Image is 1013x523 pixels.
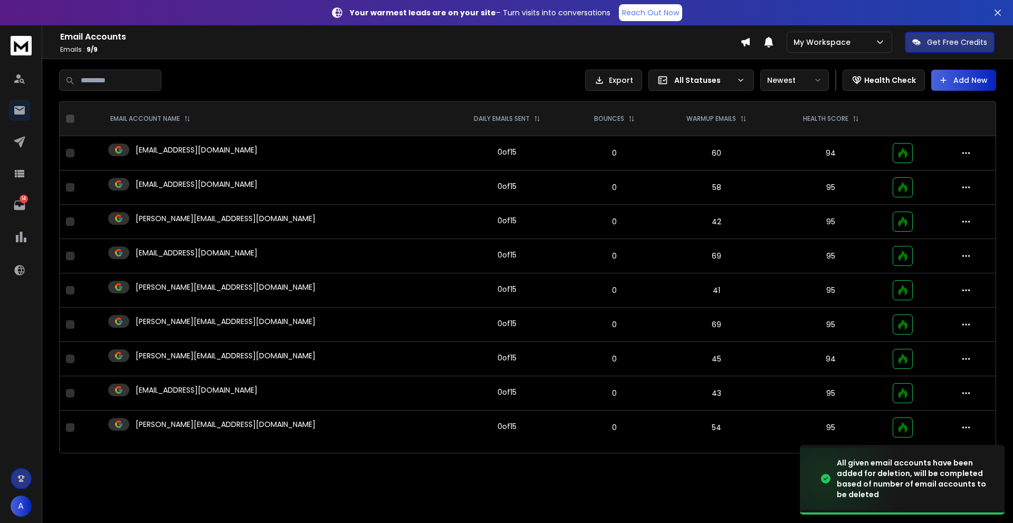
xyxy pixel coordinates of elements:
[594,115,624,123] p: BOUNCES
[776,170,886,205] td: 95
[927,37,987,47] p: Get Free Credits
[837,458,992,500] div: All given email accounts have been added for deletion, will be completed based of number of email...
[577,251,652,261] p: 0
[674,75,732,85] p: All Statuses
[800,448,905,510] img: image
[498,181,517,192] div: 0 of 15
[658,239,775,273] td: 69
[577,319,652,330] p: 0
[60,31,740,43] h1: Email Accounts
[658,136,775,170] td: 60
[136,316,316,327] p: [PERSON_NAME][EMAIL_ADDRESS][DOMAIN_NAME]
[619,4,682,21] a: Reach Out Now
[87,45,98,54] span: 9 / 9
[577,388,652,398] p: 0
[776,411,886,445] td: 95
[776,308,886,342] td: 95
[474,115,530,123] p: DAILY EMAILS SENT
[658,205,775,239] td: 42
[498,147,517,157] div: 0 of 15
[658,342,775,376] td: 45
[11,496,32,517] button: A
[776,136,886,170] td: 94
[622,7,679,18] p: Reach Out Now
[110,115,190,123] div: EMAIL ACCOUNT NAME
[136,179,257,189] p: [EMAIL_ADDRESS][DOMAIN_NAME]
[577,354,652,364] p: 0
[658,411,775,445] td: 54
[658,308,775,342] td: 69
[776,273,886,308] td: 95
[803,115,848,123] p: HEALTH SCORE
[577,148,652,158] p: 0
[20,195,28,203] p: 14
[864,75,916,85] p: Health Check
[577,182,652,193] p: 0
[136,350,316,361] p: [PERSON_NAME][EMAIL_ADDRESS][DOMAIN_NAME]
[136,282,316,292] p: [PERSON_NAME][EMAIL_ADDRESS][DOMAIN_NAME]
[760,70,829,91] button: Newest
[136,419,316,430] p: [PERSON_NAME][EMAIL_ADDRESS][DOMAIN_NAME]
[136,145,257,155] p: [EMAIL_ADDRESS][DOMAIN_NAME]
[905,32,995,53] button: Get Free Credits
[776,205,886,239] td: 95
[498,284,517,294] div: 0 of 15
[498,421,517,432] div: 0 of 15
[794,37,855,47] p: My Workspace
[498,353,517,363] div: 0 of 15
[843,70,925,91] button: Health Check
[585,70,642,91] button: Export
[9,195,30,216] a: 14
[776,239,886,273] td: 95
[498,250,517,260] div: 0 of 15
[776,342,886,376] td: 94
[686,115,736,123] p: WARMUP EMAILS
[136,248,257,258] p: [EMAIL_ADDRESS][DOMAIN_NAME]
[577,422,652,433] p: 0
[350,7,610,18] p: – Turn visits into conversations
[931,70,996,91] button: Add New
[60,45,740,54] p: Emails :
[136,385,257,395] p: [EMAIL_ADDRESS][DOMAIN_NAME]
[498,215,517,226] div: 0 of 15
[577,285,652,296] p: 0
[776,376,886,411] td: 95
[658,273,775,308] td: 41
[11,36,32,55] img: logo
[498,318,517,329] div: 0 of 15
[658,376,775,411] td: 43
[498,387,517,397] div: 0 of 15
[577,216,652,227] p: 0
[136,213,316,224] p: [PERSON_NAME][EMAIL_ADDRESS][DOMAIN_NAME]
[350,7,496,18] strong: Your warmest leads are on your site
[658,170,775,205] td: 58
